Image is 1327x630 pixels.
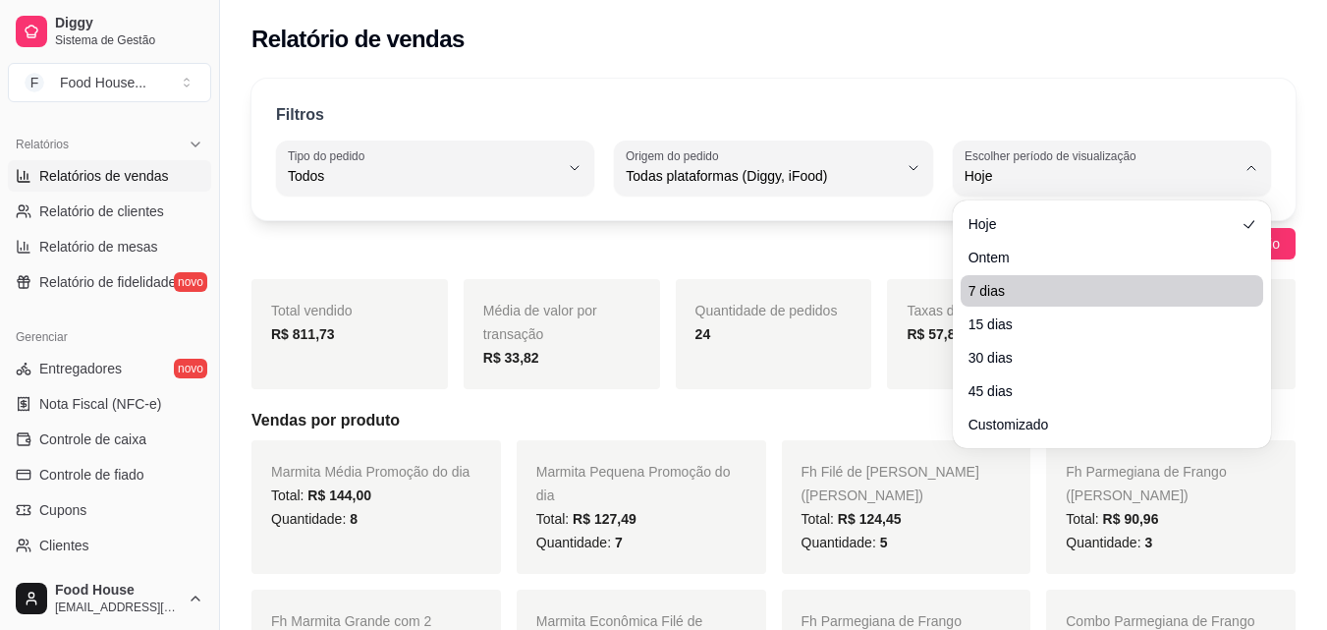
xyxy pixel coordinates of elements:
[965,147,1142,164] label: Escolher período de visualização
[271,511,358,527] span: Quantidade:
[39,201,164,221] span: Relatório de clientes
[60,73,146,92] div: Food House ...
[271,464,470,480] span: Marmita Média Promoção do dia
[39,394,161,414] span: Nota Fiscal (NFC-e)
[8,63,211,102] button: Select a team
[1066,511,1158,527] span: Total:
[271,487,371,503] span: Total:
[55,582,180,600] span: Food House
[968,281,1236,301] span: 7 dias
[39,272,176,292] span: Relatório de fidelidade
[968,415,1236,434] span: Customizado
[288,147,371,164] label: Tipo do pedido
[802,535,888,550] span: Quantidade:
[615,535,623,550] span: 7
[968,248,1236,267] span: Ontem
[288,166,559,186] span: Todos
[626,166,897,186] span: Todas plataformas (Diggy, iFood)
[695,303,838,318] span: Quantidade de pedidos
[536,464,731,503] span: Marmita Pequena Promoção do dia
[39,430,146,449] span: Controle de caixa
[880,535,888,550] span: 5
[536,511,636,527] span: Total:
[483,303,597,342] span: Média de valor por transação
[907,326,963,342] strong: R$ 57,88
[838,511,902,527] span: R$ 124,45
[307,487,371,503] span: R$ 144,00
[802,464,979,503] span: Fh Filé de [PERSON_NAME] ([PERSON_NAME])
[1066,464,1226,503] span: Fh Parmegiana de Frango ([PERSON_NAME])
[968,214,1236,234] span: Hoje
[271,326,335,342] strong: R$ 811,73
[968,381,1236,401] span: 45 dias
[968,315,1236,334] span: 15 dias
[573,511,636,527] span: R$ 127,49
[39,500,86,520] span: Cupons
[39,359,122,378] span: Entregadores
[55,15,203,32] span: Diggy
[39,166,169,186] span: Relatórios de vendas
[251,409,1296,432] h5: Vendas por produto
[802,511,902,527] span: Total:
[483,350,539,366] strong: R$ 33,82
[8,321,211,353] div: Gerenciar
[25,73,44,92] span: F
[55,600,180,615] span: [EMAIL_ADDRESS][DOMAIN_NAME]
[965,166,1236,186] span: Hoje
[536,535,623,550] span: Quantidade:
[251,24,465,55] h2: Relatório de vendas
[695,326,711,342] strong: 24
[1066,535,1152,550] span: Quantidade:
[39,465,144,485] span: Controle de fiado
[39,536,89,555] span: Clientes
[968,348,1236,368] span: 30 dias
[39,237,158,257] span: Relatório de mesas
[350,511,358,527] span: 8
[16,137,69,152] span: Relatórios
[276,103,324,127] p: Filtros
[55,32,203,48] span: Sistema de Gestão
[1144,535,1152,550] span: 3
[1103,511,1159,527] span: R$ 90,96
[626,147,725,164] label: Origem do pedido
[907,303,1012,318] span: Taxas de entrega
[271,303,353,318] span: Total vendido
